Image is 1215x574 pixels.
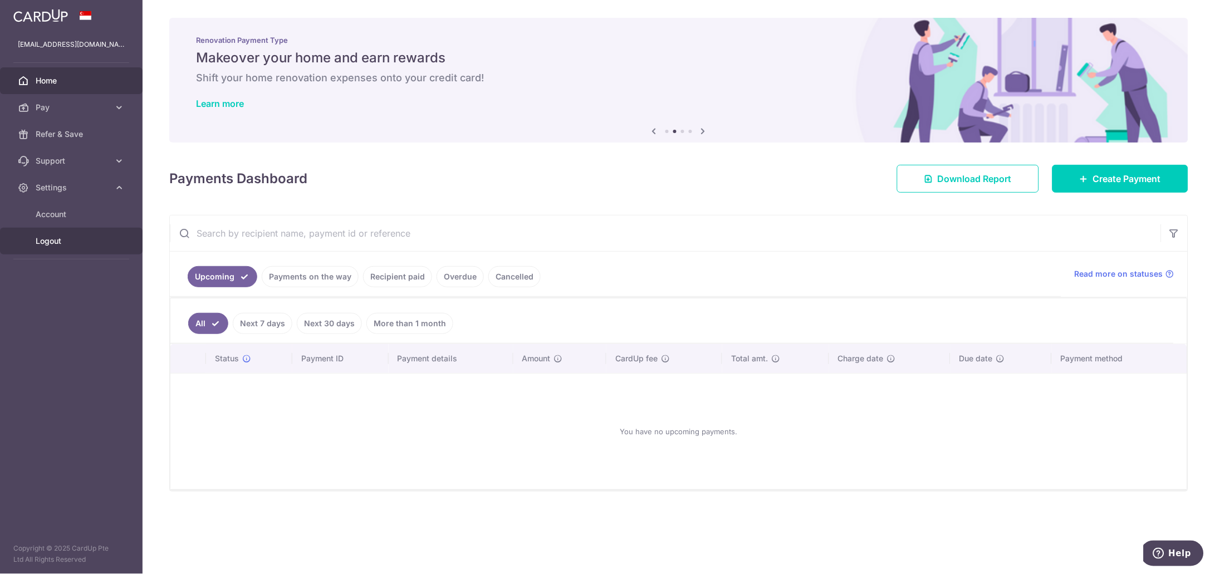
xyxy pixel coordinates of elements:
span: Support [36,155,109,166]
img: CardUp [13,9,68,22]
p: Renovation Payment Type [196,36,1162,45]
a: Cancelled [488,266,541,287]
p: [EMAIL_ADDRESS][DOMAIN_NAME] [18,39,125,50]
a: Recipient paid [363,266,432,287]
th: Payment method [1052,344,1187,373]
a: Overdue [437,266,484,287]
iframe: Opens a widget where you can find more information [1144,541,1204,568]
div: You have no upcoming payments. [184,382,1174,480]
a: Upcoming [188,266,257,287]
th: Payment details [389,344,513,373]
span: Due date [959,353,993,364]
span: Account [36,209,109,220]
span: Settings [36,182,109,193]
span: Amount [522,353,551,364]
input: Search by recipient name, payment id or reference [170,215,1161,251]
a: More than 1 month [366,313,453,334]
span: Download Report [938,172,1012,185]
span: Create Payment [1093,172,1161,185]
img: Renovation banner [169,18,1188,143]
span: Pay [36,102,109,113]
a: Next 30 days [297,313,362,334]
span: Total amt. [731,353,768,364]
span: Read more on statuses [1075,268,1163,279]
h6: Shift your home renovation expenses onto your credit card! [196,71,1162,85]
h5: Makeover your home and earn rewards [196,49,1162,67]
h4: Payments Dashboard [169,169,307,189]
span: Status [215,353,239,364]
a: All [188,313,228,334]
a: Payments on the way [262,266,359,287]
span: Home [36,75,109,86]
a: Next 7 days [233,313,292,334]
a: Create Payment [1052,165,1188,193]
span: Refer & Save [36,129,109,140]
a: Download Report [897,165,1039,193]
th: Payment ID [292,344,389,373]
span: Logout [36,236,109,247]
span: CardUp fee [615,353,658,364]
a: Learn more [196,98,244,109]
a: Read more on statuses [1075,268,1174,279]
span: Charge date [838,353,884,364]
